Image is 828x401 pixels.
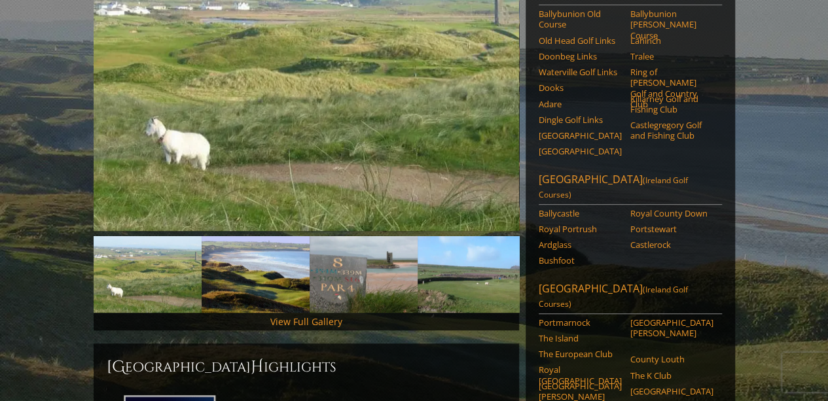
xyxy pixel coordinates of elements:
a: [GEOGRAPHIC_DATA](Ireland Golf Courses) [539,172,722,205]
a: Dingle Golf Links [539,114,622,125]
a: Ardglass [539,239,622,250]
span: (Ireland Golf Courses) [539,175,688,200]
a: Old Head Golf Links [539,35,622,46]
a: The K Club [630,370,713,381]
a: View Full Gallery [270,315,342,328]
a: Castlerock [630,239,713,250]
a: Dooks [539,82,622,93]
a: Portmarnock [539,317,622,328]
span: (Ireland Golf Courses) [539,284,688,309]
span: H [251,357,264,377]
a: Killarney Golf and Fishing Club [630,94,713,115]
a: Doonbeg Links [539,51,622,61]
a: Ring of [PERSON_NAME] Golf and Country Club [630,67,713,109]
a: County Louth [630,354,713,364]
a: The Island [539,333,622,343]
a: [GEOGRAPHIC_DATA] [539,130,622,141]
a: Royal Portrush [539,224,622,234]
a: [GEOGRAPHIC_DATA] [539,146,622,156]
a: Adare [539,99,622,109]
a: Castlegregory Golf and Fishing Club [630,120,713,141]
a: [GEOGRAPHIC_DATA][PERSON_NAME] [630,317,713,339]
a: The European Club [539,349,622,359]
a: Waterville Golf Links [539,67,622,77]
a: Portstewart [630,224,713,234]
a: Lahinch [630,35,713,46]
a: Tralee [630,51,713,61]
a: [GEOGRAPHIC_DATA](Ireland Golf Courses) [539,281,722,314]
h2: [GEOGRAPHIC_DATA] ighlights [107,357,506,377]
a: Royal [GEOGRAPHIC_DATA] [539,364,622,386]
a: Royal County Down [630,208,713,218]
a: Bushfoot [539,255,622,266]
a: [GEOGRAPHIC_DATA] [630,386,713,396]
a: Ballybunion Old Course [539,9,622,30]
a: Ballybunion [PERSON_NAME] Course [630,9,713,41]
a: Ballycastle [539,208,622,218]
